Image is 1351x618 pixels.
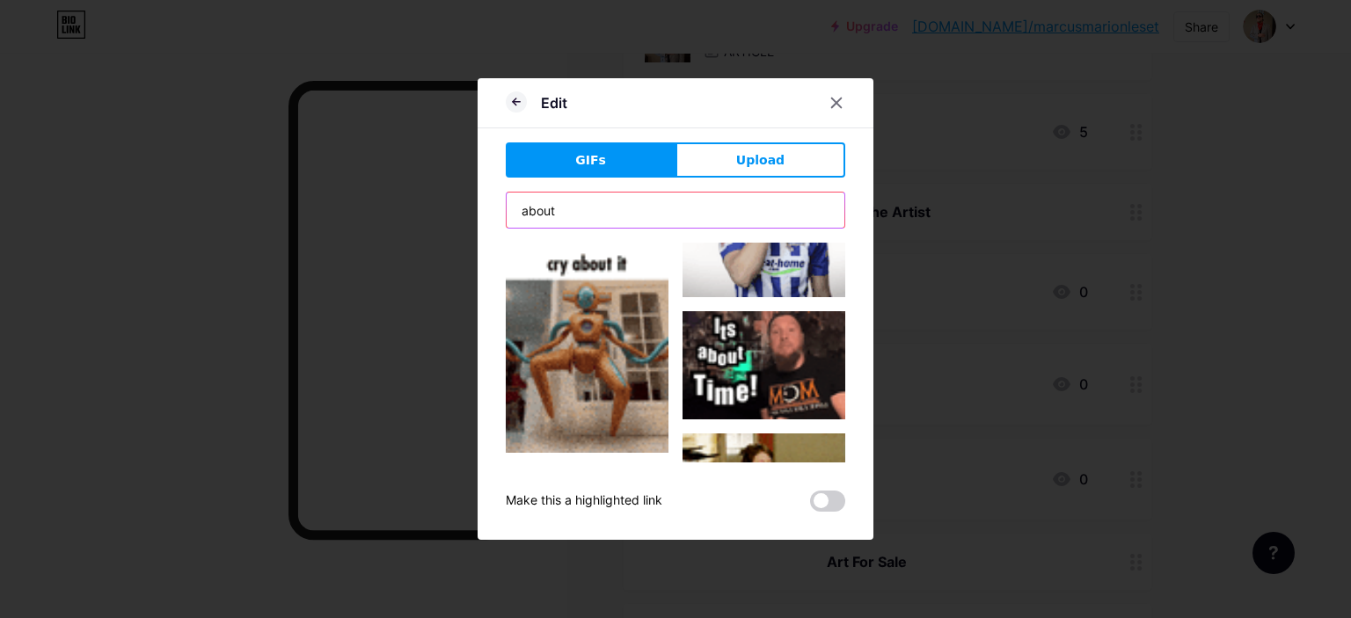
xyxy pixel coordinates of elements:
img: Gihpy [506,250,668,453]
div: Make this a highlighted link [506,491,662,512]
div: Edit [541,92,567,113]
img: Gihpy [683,311,845,419]
img: Gihpy [683,433,845,556]
span: GIFs [575,151,606,170]
button: Upload [675,142,845,178]
button: GIFs [506,142,675,178]
span: Upload [736,151,785,170]
input: Search [507,193,844,228]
